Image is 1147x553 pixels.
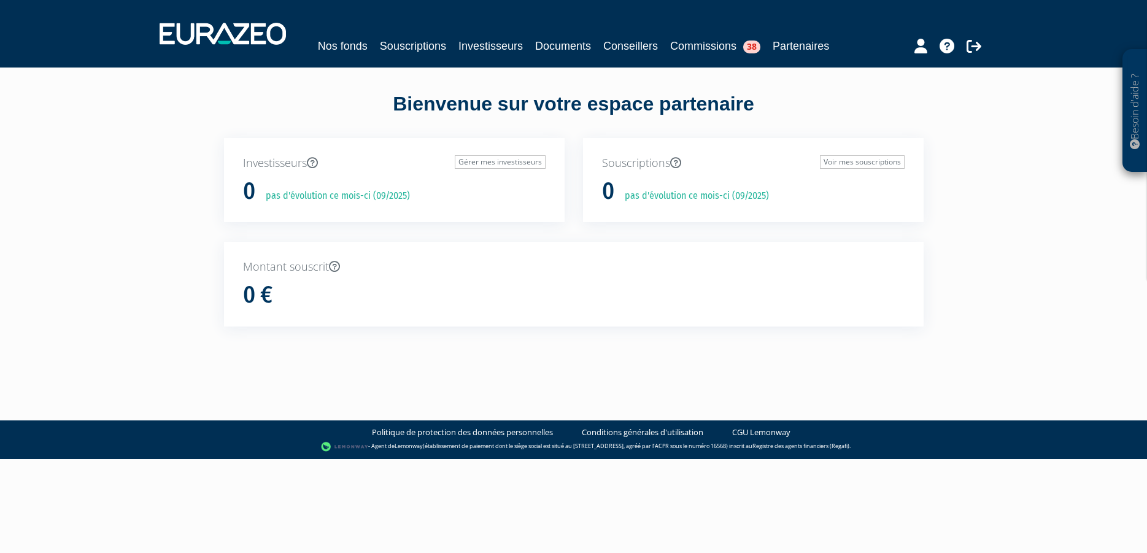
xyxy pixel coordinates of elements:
p: pas d'évolution ce mois-ci (09/2025) [257,189,410,203]
p: pas d'évolution ce mois-ci (09/2025) [616,189,769,203]
a: Conditions générales d'utilisation [582,427,703,438]
p: Investisseurs [243,155,546,171]
span: 38 [743,41,760,53]
a: Commissions38 [670,37,760,55]
a: Lemonway [395,442,423,450]
h1: 0 [243,179,255,204]
a: Documents [535,37,591,55]
a: Politique de protection des données personnelles [372,427,553,438]
a: Voir mes souscriptions [820,155,905,169]
a: Investisseurs [458,37,523,55]
div: Bienvenue sur votre espace partenaire [215,90,933,138]
p: Souscriptions [602,155,905,171]
a: Conseillers [603,37,658,55]
a: Partenaires [773,37,829,55]
a: Gérer mes investisseurs [455,155,546,169]
img: 1732889491-logotype_eurazeo_blanc_rvb.png [160,23,286,45]
h1: 0 [602,179,614,204]
a: Registre des agents financiers (Regafi) [752,442,849,450]
p: Besoin d'aide ? [1128,56,1142,166]
a: Souscriptions [380,37,446,55]
img: logo-lemonway.png [321,441,368,453]
p: Montant souscrit [243,259,905,275]
a: Nos fonds [318,37,368,55]
a: CGU Lemonway [732,427,790,438]
div: - Agent de (établissement de paiement dont le siège social est situé au [STREET_ADDRESS], agréé p... [12,441,1135,453]
h1: 0 € [243,282,272,308]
